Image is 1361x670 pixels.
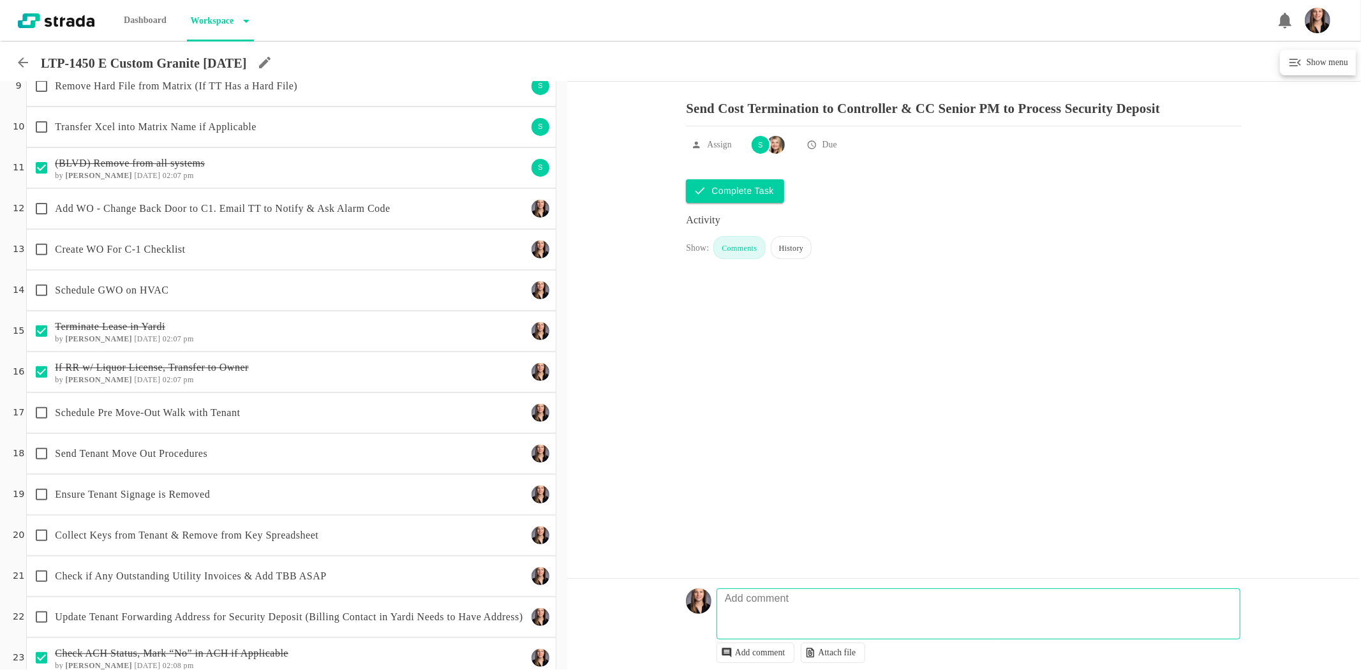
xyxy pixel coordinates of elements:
[686,242,709,259] div: Show:
[532,649,549,667] img: Ty Depies
[530,117,551,137] div: S
[187,8,234,34] p: Workspace
[55,360,526,375] p: If RR w/ Liquor License, Transfer to Owner
[13,569,24,583] p: 21
[55,283,526,298] p: Schedule GWO on HVAC
[771,236,812,259] div: History
[13,283,24,297] p: 14
[530,76,551,96] div: S
[532,281,549,299] img: Ty Depies
[532,363,549,381] img: Ty Depies
[55,171,526,180] h6: by [DATE] 02:07 pm
[532,200,549,218] img: Ty Depies
[686,91,1242,116] p: Send Cost Termination to Controller & CC Senior PM to Process Security Deposit
[13,488,24,502] p: 19
[55,569,526,584] p: Check if Any Outstanding Utility Invoices & Add TBB ASAP
[55,528,526,543] p: Collect Keys from Tenant & Remove from Key Spreadsheet
[532,567,549,585] img: Ty Depies
[532,322,549,340] img: Ty Depies
[66,661,133,670] b: [PERSON_NAME]
[767,136,785,154] img: Maggie Keasling
[120,8,170,33] p: Dashboard
[532,526,549,544] img: Ty Depies
[55,446,526,461] p: Send Tenant Move Out Procedures
[55,405,526,421] p: Schedule Pre Move-Out Walk with Tenant
[13,202,24,216] p: 12
[686,179,784,203] button: Complete Task
[55,375,526,384] h6: by [DATE] 02:07 pm
[718,591,795,606] p: Add comment
[735,648,785,658] p: Add comment
[686,588,711,614] img: Headshot_Vertical.jpg
[532,486,549,503] img: Ty Depies
[55,78,526,94] p: Remove Hard File from Matrix (If TT Has a Hard File)
[55,119,526,135] p: Transfer Xcel into Matrix Name if Applicable
[55,661,526,670] h6: by [DATE] 02:08 pm
[55,609,526,625] p: Update Tenant Forwarding Address for Security Deposit (Billing Contact in Yardi Needs to Have Add...
[55,319,526,334] p: Terminate Lease in Yardi
[13,447,24,461] p: 18
[66,375,133,384] b: [PERSON_NAME]
[55,646,526,661] p: Check ACH Status, Mark “No” in ACH if Applicable
[1305,8,1330,33] img: Headshot_Vertical.jpg
[66,334,133,343] b: [PERSON_NAME]
[532,608,549,626] img: Ty Depies
[13,365,24,379] p: 16
[55,201,526,216] p: Add WO - Change Back Door to C1. Email TT to Notify & Ask Alarm Code
[13,528,24,542] p: 20
[818,648,856,658] p: Attach file
[13,161,24,175] p: 11
[41,56,247,71] p: LTP-1450 E Custom Granite [DATE]
[13,610,24,624] p: 22
[750,135,771,155] div: S
[16,79,22,93] p: 9
[13,324,24,338] p: 15
[686,212,1242,228] div: Activity
[13,651,24,665] p: 23
[13,406,24,420] p: 17
[13,120,24,134] p: 10
[532,404,549,422] img: Ty Depies
[530,158,551,178] div: S
[713,236,765,259] div: Comments
[55,242,526,257] p: Create WO For C-1 Checklist
[55,334,526,343] h6: by [DATE] 02:07 pm
[55,487,526,502] p: Ensure Tenant Signage is Removed
[1303,55,1348,70] h6: Show menu
[66,171,133,180] b: [PERSON_NAME]
[55,156,526,171] p: (BLVD) Remove from all systems
[707,138,731,151] p: Assign
[822,138,837,151] p: Due
[532,445,549,463] img: Ty Depies
[532,241,549,258] img: Ty Depies
[13,242,24,257] p: 13
[18,13,94,28] img: strada-logo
